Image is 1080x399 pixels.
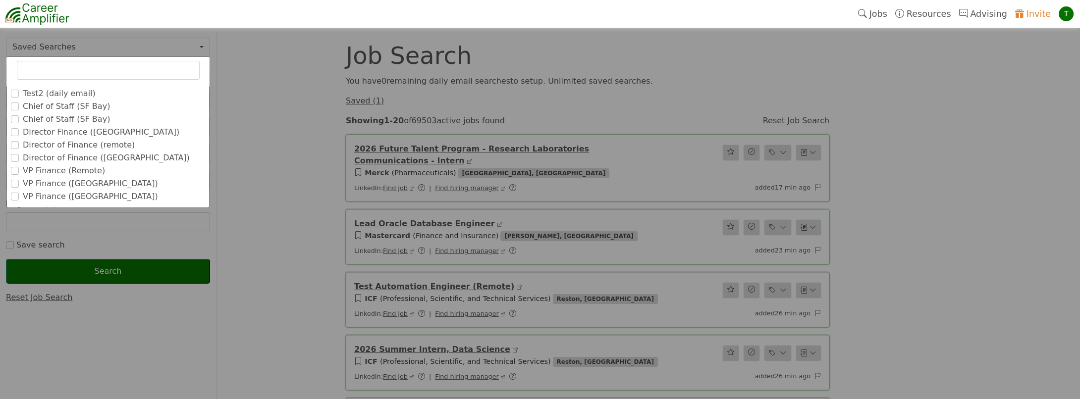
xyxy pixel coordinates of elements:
[23,178,158,190] label: VP Finance ([GEOGRAPHIC_DATA])
[5,1,69,26] img: career-amplifier-logo.png
[23,113,110,125] label: Chief of Staff (SF Bay)
[955,2,1011,25] a: Advising
[23,88,96,100] label: Test2 (daily email)
[23,126,179,138] label: Director Finance ([GEOGRAPHIC_DATA])
[854,2,891,25] a: Jobs
[23,139,135,151] label: Director of Finance (remote)
[23,191,158,202] label: VP Finance ([GEOGRAPHIC_DATA])
[23,165,105,177] label: VP Finance (Remote)
[1011,2,1055,25] a: Invite
[891,2,955,25] a: Resources
[1059,6,1074,21] div: T
[23,100,110,112] label: Chief of Staff (SF Bay)
[23,152,190,164] label: Director of Finance ([GEOGRAPHIC_DATA])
